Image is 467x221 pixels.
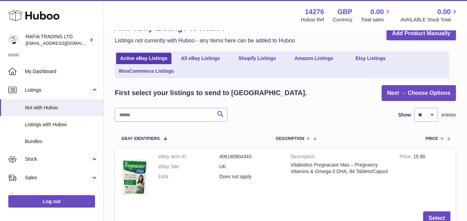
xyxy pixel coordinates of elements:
label: Show [398,112,411,118]
a: Add Product Manually [386,27,456,41]
span: Bundles [25,138,98,145]
strong: Description [291,153,389,162]
a: Next → Choose Options [382,85,456,101]
span: Description [276,137,304,141]
span: 15.90 [413,154,425,159]
dd: UK [219,163,280,170]
dt: eBay Site [158,163,219,170]
span: My Dashboard [25,68,98,75]
span: [EMAIL_ADDRESS][DOMAIN_NAME] [26,40,102,46]
span: Sales [25,174,91,181]
img: azyofficial920@gmail.com [8,35,19,45]
span: Listings [25,87,91,93]
a: Etsy Listings [343,53,398,64]
h2: First select your listings to send to [GEOGRAPHIC_DATA]. [115,88,307,98]
div: Vitabiotics Pregnacare Max – Pregnancy Vitamins & Omega-3 DHA, 84 Tablets/Capsul [291,162,389,175]
strong: Price [400,154,413,161]
dt: eBay Item ID [158,153,219,160]
span: entries [441,112,456,118]
a: Amazon Listings [286,53,342,64]
a: WooCommerce Listings [116,66,176,77]
a: Shopify Listings [230,53,285,64]
span: Orders [25,193,91,200]
div: Huboo Ref [301,17,324,23]
span: Stock [25,156,91,162]
div: Currency [333,17,353,23]
p: Listings not currently with Huboo - any items here can be added to Huboo [115,37,295,44]
span: Price [426,137,438,141]
dd: 406160904343 [219,153,280,160]
a: 0.00 AVAILABLE Stock Total [400,7,459,23]
strong: GBP [337,7,352,17]
a: Active eBay Listings [116,53,171,64]
img: $_57.PNG [120,153,148,199]
a: 0.00 Total sales [361,7,392,23]
span: 0.00 [371,7,384,17]
span: Not with Huboo [25,104,98,111]
span: eBay Identifiers [122,137,160,141]
span: 0.00 [437,7,451,17]
span: Listings with Huboo [25,121,98,128]
span: AVAILABLE Stock Total [400,17,459,23]
strong: 14276 [305,7,324,17]
dt: EAN [158,173,219,180]
a: Log out [8,195,95,208]
a: All eBay Listings [173,53,228,64]
span: Total sales [361,17,392,23]
dd: Does not apply [219,173,280,180]
div: RAFIA TRADING LTD [26,33,88,47]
